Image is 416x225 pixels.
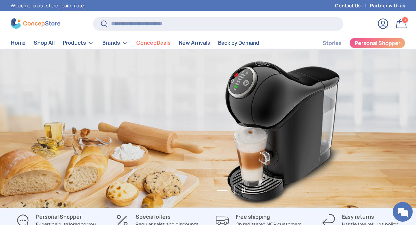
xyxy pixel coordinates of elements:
a: Products [63,36,94,49]
span: 1 [404,17,406,22]
summary: Products [59,36,98,49]
summary: Brands [98,36,132,49]
a: Brands [102,36,128,49]
strong: Easy returns [342,213,374,220]
nav: Secondary [307,36,405,49]
a: New Arrivals [179,36,210,49]
a: Personal Shopper [349,38,405,48]
a: ConcepDeals [136,36,171,49]
strong: Free shipping [236,213,270,220]
img: ConcepStore [11,18,60,29]
nav: Primary [11,36,259,49]
a: Shop All [34,36,55,49]
a: Stories [323,37,342,49]
strong: Personal Shopper [36,213,82,220]
span: Personal Shopper [355,40,400,46]
a: Contact Us [335,2,370,9]
a: Partner with us [370,2,405,9]
a: Back by Demand [218,36,259,49]
p: Welcome to our store. [11,2,84,9]
a: Home [11,36,26,49]
strong: Special offers [136,213,171,220]
a: Learn more [59,2,84,9]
